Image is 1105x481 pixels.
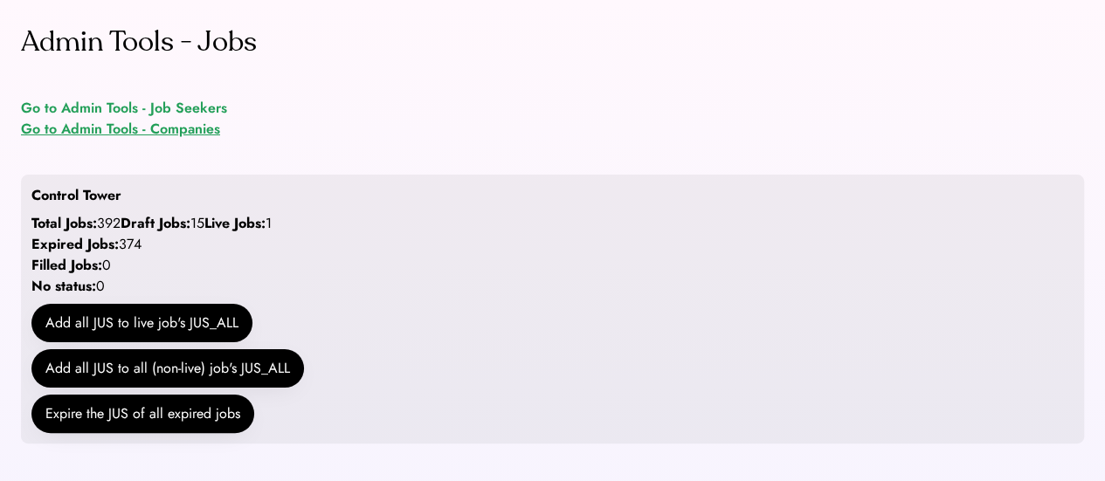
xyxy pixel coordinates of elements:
strong: Total Jobs: [31,213,97,233]
button: Add all JUS to live job's JUS_ALL [31,304,252,342]
strong: Filled Jobs: [31,255,102,275]
a: Go to Admin Tools - Job Seekers [21,98,227,119]
strong: No status: [31,276,96,296]
div: Admin Tools - Jobs [21,21,257,63]
strong: Draft Jobs: [121,213,190,233]
div: Control Tower [31,185,121,206]
button: Expire the JUS of all expired jobs [31,395,254,433]
strong: Expired Jobs: [31,234,119,254]
a: Go to Admin Tools - Companies [21,119,220,140]
strong: Live Jobs: [204,213,266,233]
button: Add all JUS to all (non-live) job's JUS_ALL [31,349,304,388]
div: 392 15 1 374 0 0 [31,213,272,297]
